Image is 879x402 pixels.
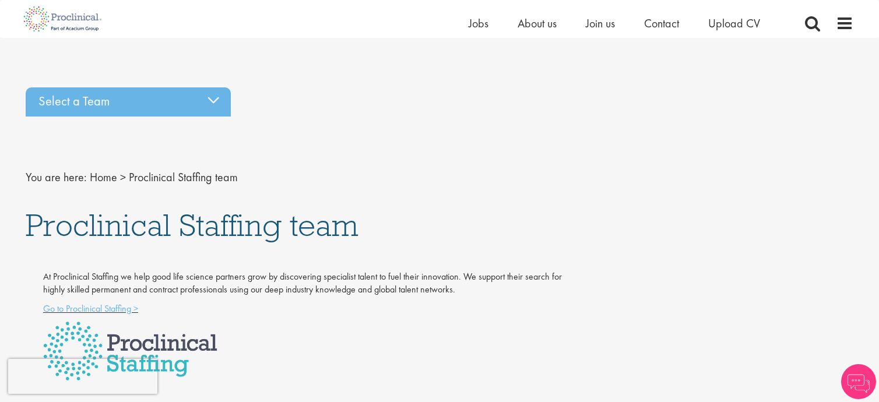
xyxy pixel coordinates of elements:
img: Proclinical Staffing [43,322,217,380]
iframe: reCAPTCHA [8,359,157,394]
img: Chatbot [841,364,876,399]
div: Select a Team [26,87,231,117]
a: breadcrumb link [90,170,117,185]
p: At Proclinical Staffing we help good life science partners grow by discovering specialist talent ... [43,270,566,297]
span: Proclinical Staffing team [129,170,238,185]
a: Go to Proclinical Staffing > [43,302,138,315]
a: Upload CV [708,16,760,31]
span: > [120,170,126,185]
a: About us [518,16,557,31]
a: Jobs [469,16,488,31]
span: You are here: [26,170,87,185]
a: Join us [586,16,615,31]
span: Proclinical Staffing team [26,205,358,245]
a: Contact [644,16,679,31]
